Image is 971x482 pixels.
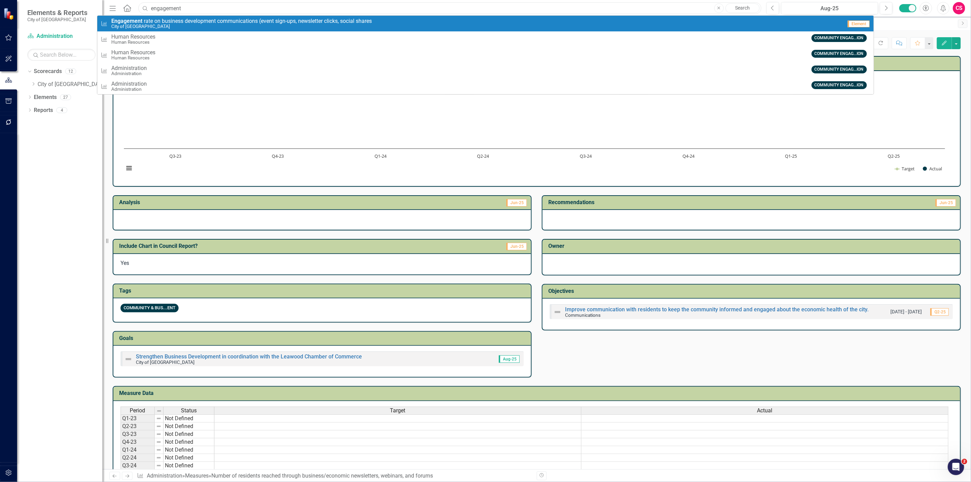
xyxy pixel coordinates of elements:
[181,408,197,414] span: Status
[119,243,441,249] h3: Include Chart in Council Report?
[60,94,71,100] div: 27
[902,166,915,172] text: Target
[156,408,162,414] img: 8DAGhfEEPCf229AAAAAElFTkSuQmCC
[119,288,527,294] h3: Tags
[923,166,942,172] button: Show Actual
[784,4,876,13] div: Aug-25
[138,2,761,14] input: Search ClearPoint...
[97,16,873,31] a: Engagement rate on business development communications (event sign-ups, newsletter clicks, social...
[164,438,214,446] td: Not Defined
[156,424,161,429] img: 8DAGhfEEPCf229AAAAAElFTkSuQmCC
[156,455,161,460] img: 8DAGhfEEPCf229AAAAAElFTkSuQmCC
[121,414,155,423] td: Q1-23
[111,81,147,87] span: A d m i n i s t r a t i o n
[682,153,695,159] text: Q4-24
[895,166,915,172] button: Show Target
[111,49,155,56] span: H u m a n R e s o u r c e s
[124,163,134,173] button: View chart menu, Chart
[390,408,406,414] span: Target
[781,2,878,14] button: Aug-25
[812,81,867,89] span: COMMUNITY ENGAG...ION
[890,309,922,315] small: [DATE] - [DATE]
[812,34,867,42] span: COMMUNITY ENGAG...ION
[506,243,527,250] span: Jun-25
[111,24,372,29] small: City of [GEOGRAPHIC_DATA]
[272,153,284,159] text: Q4-23
[121,462,155,470] td: Q3-24
[211,472,433,479] div: Number of residents reached through business/economic newsletters, webinars, and forums
[119,199,322,205] h3: Analysis
[3,8,16,20] img: ClearPoint Strategy
[121,76,953,179] div: Chart. Highcharts interactive chart.
[185,472,209,479] a: Measures
[164,430,214,438] td: Not Defined
[34,107,53,114] a: Reports
[34,68,62,75] a: Scorecards
[565,312,601,318] small: Communications
[499,355,520,363] span: Aug-25
[56,107,67,113] div: 4
[124,355,132,363] img: Not Defined
[757,408,773,414] span: Actual
[812,50,867,58] span: COMMUNITY ENGAG...ION
[97,47,873,63] a: Human ResourcesHuman ResourcesCOMMUNITY ENGAG...ION
[506,199,527,207] span: Jun-25
[553,308,562,316] img: Not Defined
[27,9,87,17] span: Elements & Reports
[136,353,362,360] a: Strengthen Business Development in coordination with the Leawood Chamber of Commerce
[111,65,147,71] span: A d m i n i s t r a t i o n
[97,63,873,79] a: AdministrationAdministrationCOMMUNITY ENGAG...ION
[580,153,592,159] text: Q3-24
[97,79,873,94] a: AdministrationAdministrationCOMMUNITY ENGAG...ION
[848,20,870,27] span: Element
[111,71,147,76] small: Administration
[930,308,949,316] span: Q2-25
[888,153,900,159] text: Q2-25
[948,459,964,475] iframe: Intercom live chat
[121,446,155,454] td: Q1-24
[111,34,155,40] span: H u m a n R e s o u r c e s
[121,304,179,312] span: COMMUNITY & BUS...ENT
[929,166,942,172] text: Actual
[548,243,957,249] h3: Owner
[121,430,155,438] td: Q3-23
[27,49,96,61] input: Search Below...
[97,31,873,47] a: Human ResourcesHuman ResourcesCOMMUNITY ENGAG...ION
[121,423,155,430] td: Q2-23
[156,439,161,445] img: 8DAGhfEEPCf229AAAAAElFTkSuQmCC
[121,438,155,446] td: Q4-23
[962,459,967,464] span: 2
[164,462,214,470] td: Not Defined
[953,2,965,14] button: CS
[121,454,155,462] td: Q2-24
[156,463,161,468] img: 8DAGhfEEPCf229AAAAAElFTkSuQmCC
[111,55,155,60] small: Human Resources
[156,416,161,421] img: 8DAGhfEEPCf229AAAAAElFTkSuQmCC
[164,423,214,430] td: Not Defined
[111,40,155,45] small: Human Resources
[130,408,145,414] span: Period
[121,76,948,179] svg: Interactive chart
[548,288,957,294] h3: Objectives
[119,335,527,341] h3: Goals
[548,199,828,205] h3: Recommendations
[156,447,161,453] img: 8DAGhfEEPCf229AAAAAElFTkSuQmCC
[375,153,387,159] text: Q1-24
[137,472,532,480] div: » »
[164,414,214,423] td: Not Defined
[27,17,87,22] small: City of [GEOGRAPHIC_DATA]
[812,66,867,73] span: COMMUNITY ENGAG...ION
[121,260,129,266] span: Yes
[935,199,956,207] span: Jun-25
[726,3,760,13] a: Search
[111,87,147,92] small: Administration
[38,81,102,88] a: City of [GEOGRAPHIC_DATA]
[27,32,96,40] a: Administration
[65,69,76,74] div: 12
[164,446,214,454] td: Not Defined
[147,472,182,479] a: Administration
[136,359,195,365] small: City of [GEOGRAPHIC_DATA]
[111,18,372,24] span: r a t e o n b u s i n e s s d e v e l o p m e n t c o m m u n i c a t i o n s ( e v e n t s i g n...
[164,454,214,462] td: Not Defined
